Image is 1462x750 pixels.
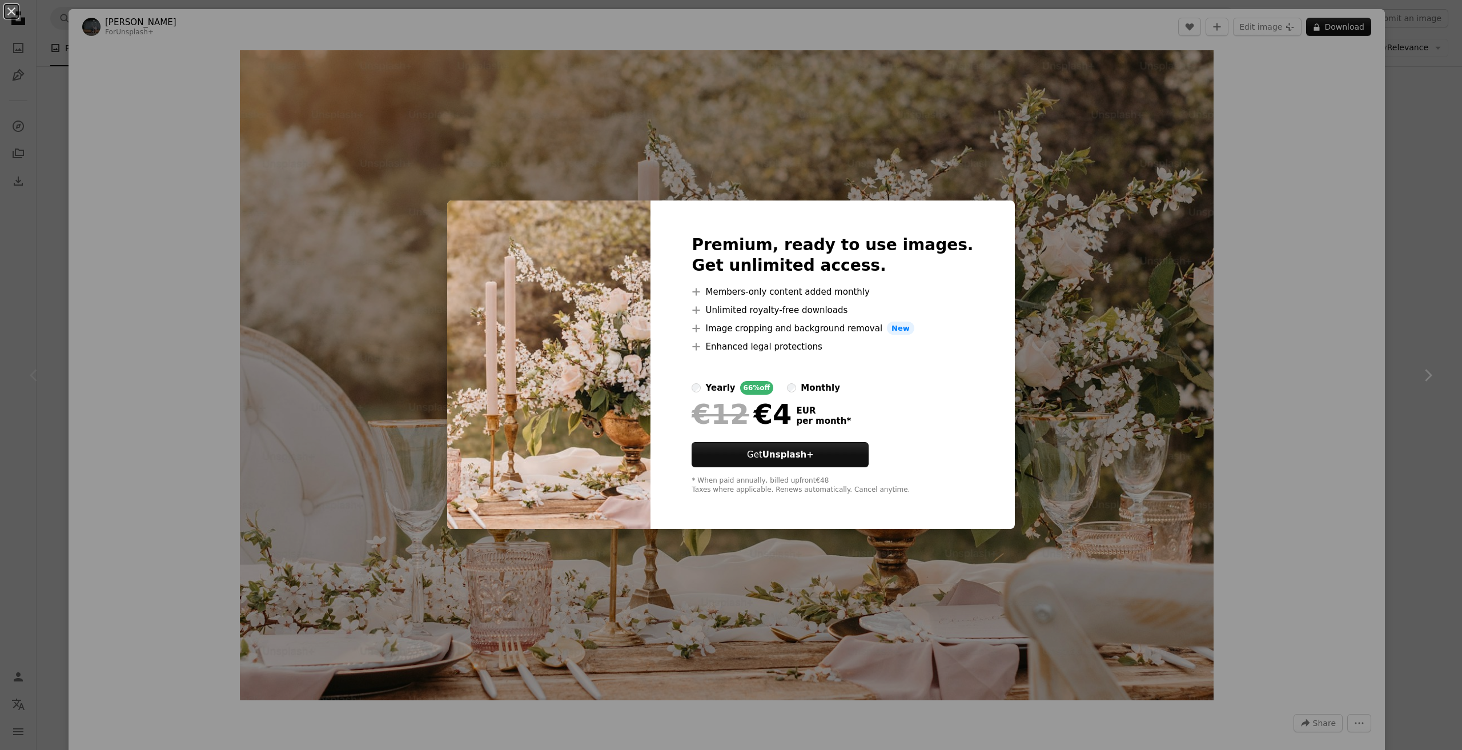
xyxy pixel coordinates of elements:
[692,303,973,317] li: Unlimited royalty-free downloads
[692,383,701,392] input: yearly66%off
[705,381,735,395] div: yearly
[692,340,973,354] li: Enhanced legal protections
[447,200,650,530] img: premium_photo-1674235766088-80d8410f9523
[740,381,774,395] div: 66% off
[762,450,814,460] strong: Unsplash+
[692,442,869,467] button: GetUnsplash+
[692,399,749,429] span: €12
[692,322,973,335] li: Image cropping and background removal
[796,416,851,426] span: per month *
[887,322,914,335] span: New
[692,235,973,276] h2: Premium, ready to use images. Get unlimited access.
[801,381,840,395] div: monthly
[692,399,792,429] div: €4
[692,476,973,495] div: * When paid annually, billed upfront €48 Taxes where applicable. Renews automatically. Cancel any...
[692,285,973,299] li: Members-only content added monthly
[796,406,851,416] span: EUR
[787,383,796,392] input: monthly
